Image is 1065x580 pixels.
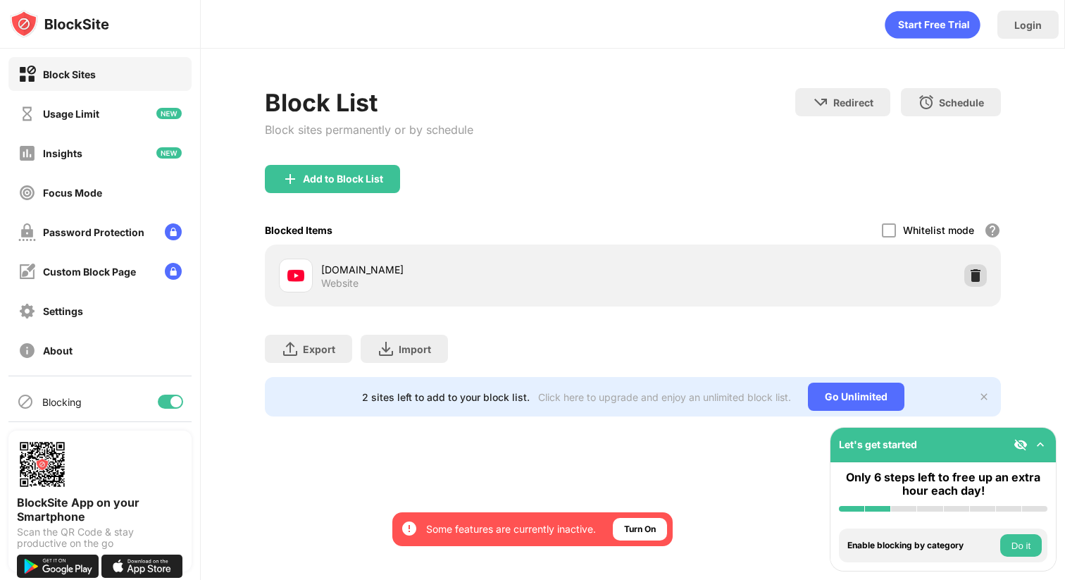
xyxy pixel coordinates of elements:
div: Usage Limit [43,108,99,120]
div: Website [321,277,359,290]
div: BlockSite App on your Smartphone [17,495,183,524]
div: Whitelist mode [903,224,974,236]
div: Login [1014,19,1042,31]
div: Add to Block List [303,173,383,185]
img: password-protection-off.svg [18,223,36,241]
div: Some features are currently inactive. [426,522,596,536]
div: Turn On [624,522,656,536]
img: favicons [287,267,304,284]
img: about-off.svg [18,342,36,359]
img: customize-block-page-off.svg [18,263,36,280]
div: 2 sites left to add to your block list. [362,391,530,403]
div: Password Protection [43,226,144,238]
div: Block sites permanently or by schedule [265,123,473,137]
img: blocking-icon.svg [17,393,34,410]
img: error-circle-white.svg [401,520,418,537]
img: settings-off.svg [18,302,36,320]
img: focus-off.svg [18,184,36,202]
img: lock-menu.svg [165,223,182,240]
div: animation [885,11,980,39]
div: Let's get started [839,438,917,450]
div: Block List [265,88,473,117]
img: block-on.svg [18,66,36,83]
div: Blocking [42,396,82,408]
div: Export [303,343,335,355]
img: download-on-the-app-store.svg [101,555,183,578]
button: Do it [1000,534,1042,557]
img: insights-off.svg [18,144,36,162]
img: x-button.svg [978,391,990,402]
img: logo-blocksite.svg [10,10,109,38]
div: Redirect [833,97,873,109]
div: Schedule [939,97,984,109]
div: [DOMAIN_NAME] [321,262,633,277]
img: lock-menu.svg [165,263,182,280]
div: Enable blocking by category [847,541,997,550]
div: About [43,345,73,357]
img: options-page-qr-code.png [17,439,68,490]
img: new-icon.svg [156,108,182,119]
div: Custom Block Page [43,266,136,278]
img: eye-not-visible.svg [1014,438,1028,452]
div: Import [399,343,431,355]
div: Scan the QR Code & stay productive on the go [17,526,183,549]
img: get-it-on-google-play.svg [17,555,99,578]
img: time-usage-off.svg [18,105,36,123]
div: Blocked Items [265,224,332,236]
div: Settings [43,305,83,317]
div: Insights [43,147,82,159]
img: omni-setup-toggle.svg [1033,438,1047,452]
div: Go Unlimited [808,383,904,411]
div: Block Sites [43,68,96,80]
img: new-icon.svg [156,147,182,159]
div: Focus Mode [43,187,102,199]
div: Click here to upgrade and enjoy an unlimited block list. [538,391,791,403]
div: Only 6 steps left to free up an extra hour each day! [839,471,1047,498]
